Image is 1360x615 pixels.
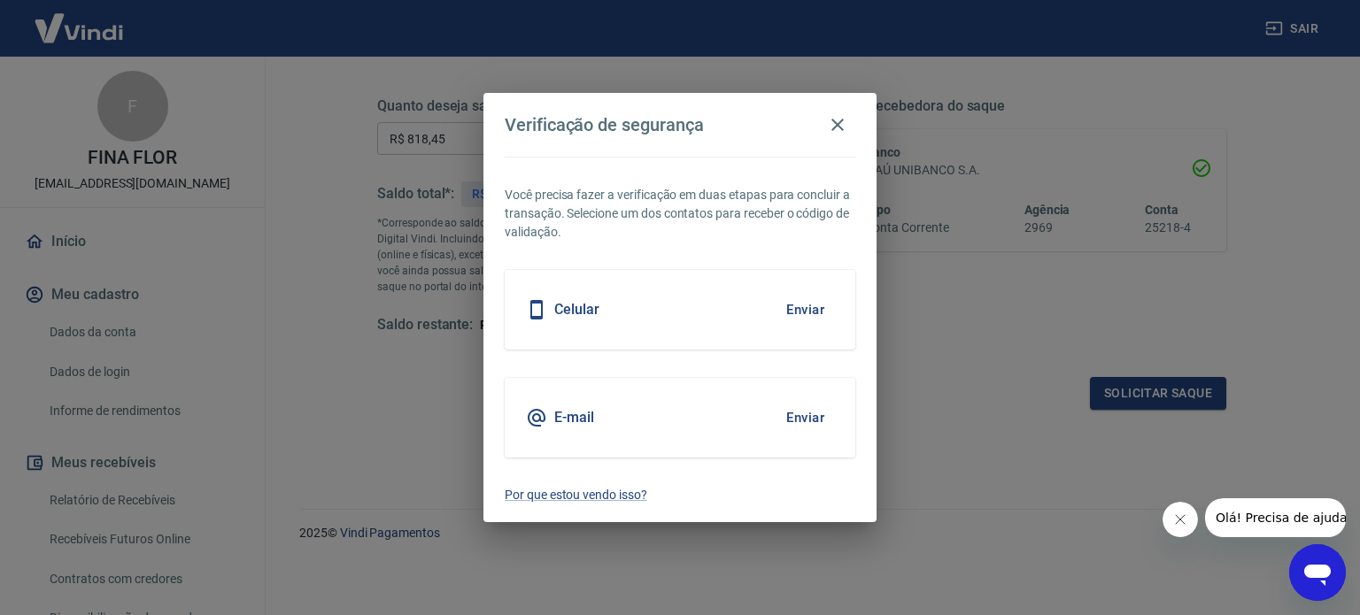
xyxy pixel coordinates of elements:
p: Você precisa fazer a verificação em duas etapas para concluir a transação. Selecione um dos conta... [505,186,855,242]
span: Olá! Precisa de ajuda? [11,12,149,27]
iframe: Fechar mensagem [1163,502,1198,537]
h5: Celular [554,301,599,319]
button: Enviar [777,399,834,436]
button: Enviar [777,291,834,328]
a: Por que estou vendo isso? [505,486,855,504]
iframe: Mensagem da empresa [1205,498,1346,537]
iframe: Botão para abrir a janela de mensagens [1289,544,1346,601]
h5: E-mail [554,409,594,427]
h4: Verificação de segurança [505,114,704,135]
